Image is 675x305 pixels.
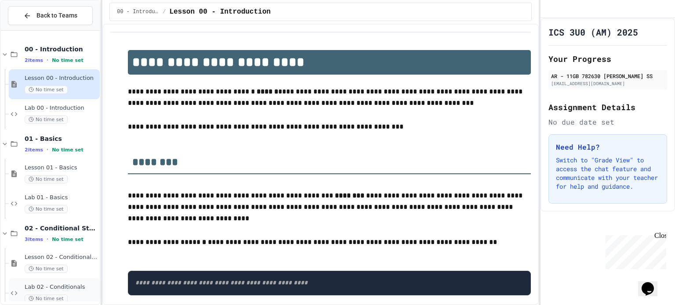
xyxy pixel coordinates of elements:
h2: Your Progress [548,53,667,65]
iframe: chat widget [638,270,666,296]
span: No time set [52,237,83,242]
span: Lesson 00 - Introduction [169,7,270,17]
span: 00 - Introduction [117,8,159,15]
span: No time set [25,265,68,273]
span: No time set [52,57,83,63]
span: Lesson 00 - Introduction [25,75,98,82]
span: 2 items [25,57,43,63]
span: 00 - Introduction [25,45,98,53]
span: No time set [25,115,68,124]
div: Chat with us now!Close [4,4,61,56]
span: Lesson 02 - Conditional Statements (if) [25,254,98,261]
span: No time set [52,147,83,153]
span: 2 items [25,147,43,153]
div: [EMAIL_ADDRESS][DOMAIN_NAME] [551,80,664,87]
span: No time set [25,86,68,94]
span: No time set [25,175,68,183]
h1: ICS 3U0 (AM) 2025 [548,26,638,38]
span: Lab 00 - Introduction [25,104,98,112]
span: Lab 02 - Conditionals [25,283,98,291]
span: 3 items [25,237,43,242]
iframe: chat widget [602,232,666,269]
button: Back to Teams [8,6,93,25]
span: Back to Teams [36,11,77,20]
span: / [163,8,166,15]
span: Lab 01 - Basics [25,194,98,201]
span: No time set [25,294,68,303]
div: AR - 11GB 782630 [PERSON_NAME] SS [551,72,664,80]
span: • [47,57,48,64]
p: Switch to "Grade View" to access the chat feature and communicate with your teacher for help and ... [556,156,660,191]
span: Lesson 01 - Basics [25,164,98,172]
span: No time set [25,205,68,213]
span: • [47,146,48,153]
span: • [47,236,48,243]
div: No due date set [548,117,667,127]
span: 02 - Conditional Statements (if) [25,224,98,232]
h2: Assignment Details [548,101,667,113]
h3: Need Help? [556,142,660,152]
span: 01 - Basics [25,135,98,143]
